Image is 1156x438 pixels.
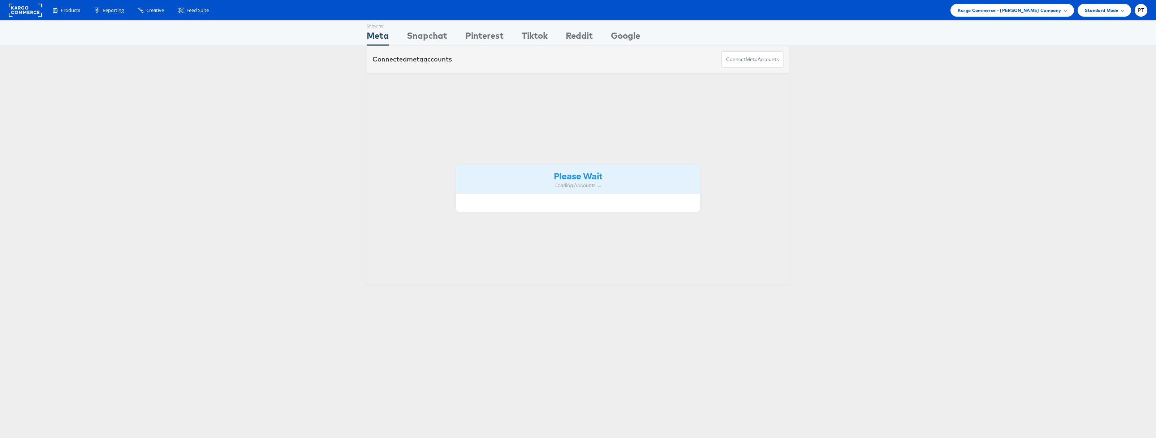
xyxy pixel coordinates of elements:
[721,51,784,68] button: ConnectmetaAccounts
[186,7,209,14] span: Feed Suite
[566,29,593,46] div: Reddit
[461,182,695,189] div: Loading Accounts ....
[146,7,164,14] span: Creative
[746,56,758,63] span: meta
[367,29,389,46] div: Meta
[1085,7,1118,14] span: Standard Mode
[103,7,124,14] span: Reporting
[465,29,504,46] div: Pinterest
[372,55,452,64] div: Connected accounts
[407,29,447,46] div: Snapchat
[61,7,80,14] span: Products
[611,29,640,46] div: Google
[554,170,602,182] strong: Please Wait
[407,55,423,63] span: meta
[522,29,548,46] div: Tiktok
[958,7,1061,14] span: Kargo Commerce - [PERSON_NAME] Company
[367,21,389,29] div: Showing
[1138,8,1144,13] span: PT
